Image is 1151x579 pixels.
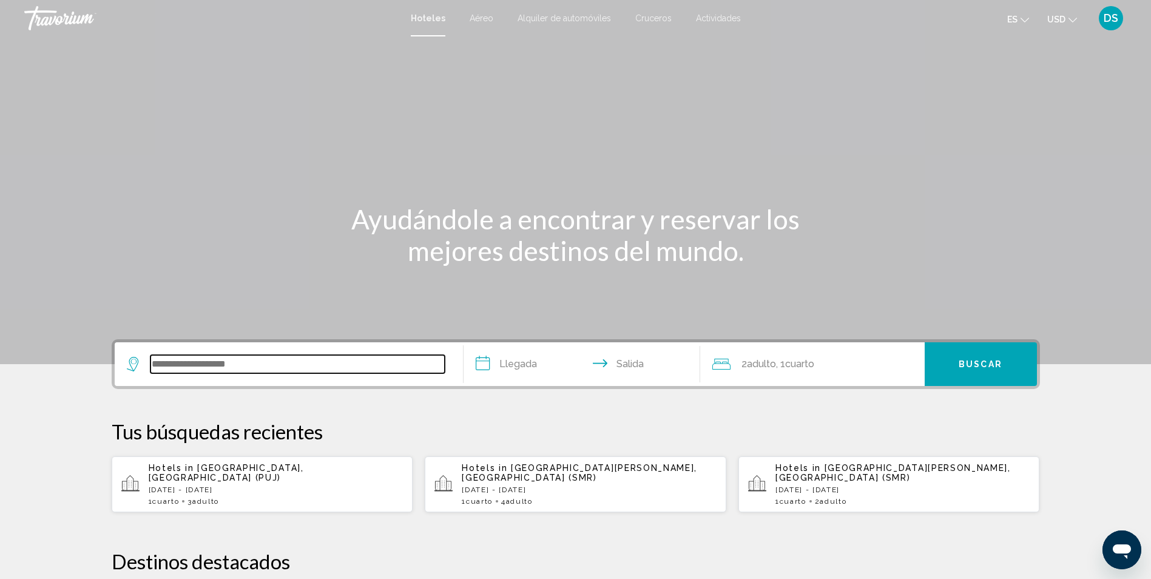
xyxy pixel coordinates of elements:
[115,342,1037,386] div: Search widget
[411,13,445,23] a: Hoteles
[1047,10,1077,28] button: Change currency
[1095,5,1127,31] button: User Menu
[192,497,219,506] span: Adulto
[152,497,179,506] span: Cuarto
[1007,10,1029,28] button: Change language
[785,358,814,370] span: Cuarto
[501,497,533,506] span: 4
[696,13,741,23] a: Actividades
[470,13,493,23] a: Aéreo
[741,356,776,373] span: 2
[700,342,925,386] button: Travelers: 2 adults, 0 children
[187,497,219,506] span: 3
[780,497,806,506] span: Cuarto
[1102,530,1141,569] iframe: Botón para iniciar la ventana de mensajería
[738,456,1040,513] button: Hotels in [GEOGRAPHIC_DATA][PERSON_NAME], [GEOGRAPHIC_DATA] (SMR)[DATE] - [DATE]1Cuarto2Adulto
[462,497,493,506] span: 1
[425,456,726,513] button: Hotels in [GEOGRAPHIC_DATA][PERSON_NAME], [GEOGRAPHIC_DATA] (SMR)[DATE] - [DATE]1Cuarto4Adulto
[518,13,611,23] a: Alquiler de automóviles
[635,13,672,23] a: Cruceros
[462,463,507,473] span: Hotels in
[24,6,399,30] a: Travorium
[815,497,847,506] span: 2
[959,360,1002,370] span: Buscar
[462,463,697,482] span: [GEOGRAPHIC_DATA][PERSON_NAME], [GEOGRAPHIC_DATA] (SMR)
[149,463,194,473] span: Hotels in
[925,342,1037,386] button: Buscar
[775,463,821,473] span: Hotels in
[348,203,803,266] h1: Ayudándole a encontrar y reservar los mejores destinos del mundo.
[462,486,717,494] p: [DATE] - [DATE]
[820,497,846,506] span: Adulto
[149,463,304,482] span: [GEOGRAPHIC_DATA], [GEOGRAPHIC_DATA] (PUJ)
[1007,15,1018,24] span: es
[112,456,413,513] button: Hotels in [GEOGRAPHIC_DATA], [GEOGRAPHIC_DATA] (PUJ)[DATE] - [DATE]1Cuarto3Adulto
[776,356,814,373] span: , 1
[1047,15,1065,24] span: USD
[149,497,180,506] span: 1
[112,419,1040,444] p: Tus búsquedas recientes
[466,497,493,506] span: Cuarto
[149,486,403,494] p: [DATE] - [DATE]
[747,358,776,370] span: Adulto
[464,342,700,386] button: Check in and out dates
[112,549,1040,574] h2: Destinos destacados
[775,486,1030,494] p: [DATE] - [DATE]
[1104,12,1118,24] span: DS
[775,463,1011,482] span: [GEOGRAPHIC_DATA][PERSON_NAME], [GEOGRAPHIC_DATA] (SMR)
[506,497,533,506] span: Adulto
[775,497,806,506] span: 1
